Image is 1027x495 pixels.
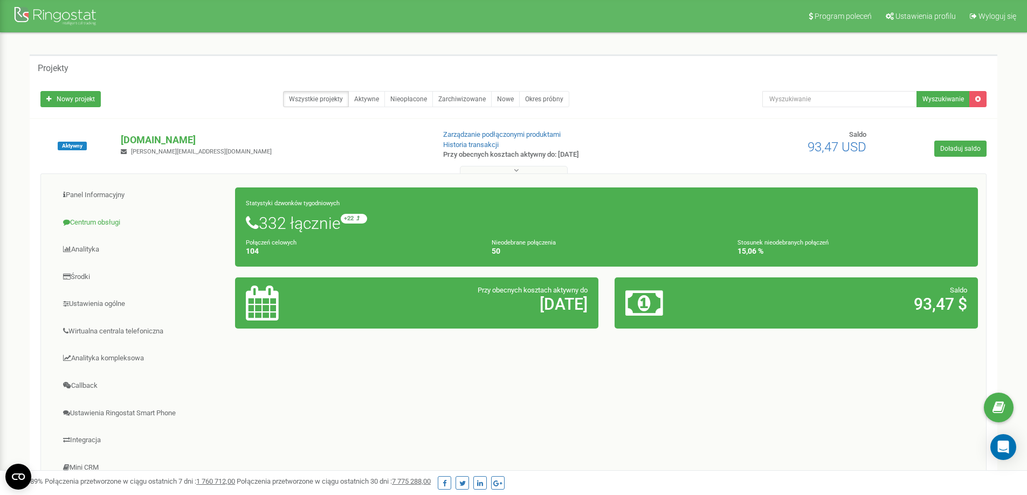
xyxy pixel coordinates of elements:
small: Połączeń celowych [246,239,297,246]
h4: 104 [246,247,475,255]
a: Zarządzanie podłączonymi produktami [443,130,561,138]
span: [PERSON_NAME][EMAIL_ADDRESS][DOMAIN_NAME] [131,148,272,155]
a: Środki [49,264,236,290]
a: Ustawienia ogólne [49,291,236,317]
a: Panel Informacyjny [49,182,236,208]
a: Nieopłacone [384,91,433,107]
a: Ustawienia Ringostat Smart Phone [49,400,236,427]
span: Aktywny [58,142,87,150]
a: Zarchiwizowane [432,91,492,107]
span: Saldo [950,286,967,294]
h1: 332 łącznie [246,214,967,232]
a: Callback [49,373,236,399]
span: Wyloguj się [978,12,1016,20]
a: Historia transakcji [443,141,499,149]
small: Statystyki dzwonków tygodniowych [246,200,340,207]
span: Program poleceń [815,12,872,20]
a: Doładuj saldo [934,141,987,157]
u: 1 760 712,00 [196,477,235,485]
u: 7 775 288,00 [392,477,431,485]
h2: 93,47 $ [745,295,967,313]
h5: Projekty [38,64,68,73]
a: Wszystkie projekty [283,91,349,107]
span: Przy obecnych kosztach aktywny do [478,286,588,294]
span: Połączenia przetworzone w ciągu ostatnich 30 dni : [237,477,431,485]
small: +22 [341,214,367,224]
a: Nowy projekt [40,91,101,107]
h2: [DATE] [365,295,588,313]
span: Połączenia przetworzone w ciągu ostatnich 7 dni : [45,477,235,485]
span: 93,47 USD [808,140,866,155]
h4: 50 [492,247,721,255]
span: Saldo [849,130,866,138]
a: Mini CRM [49,455,236,481]
a: Analityka kompleksowa [49,345,236,372]
a: Centrum obsługi [49,210,236,236]
p: [DOMAIN_NAME] [121,133,425,147]
button: Wyszukiwanie [916,91,970,107]
p: Przy obecnych kosztach aktywny do: [DATE] [443,150,667,160]
a: Nowe [491,91,520,107]
div: Open Intercom Messenger [990,434,1016,460]
h4: 15,06 % [737,247,967,255]
small: Nieodebrane połączenia [492,239,556,246]
a: Integracja [49,427,236,454]
a: Okres próbny [519,91,569,107]
small: Stosunek nieodebranych połączeń [737,239,829,246]
button: Open CMP widget [5,464,31,490]
a: Aktywne [348,91,385,107]
a: Wirtualna centrala telefoniczna [49,318,236,345]
a: Analityka [49,236,236,263]
span: Ustawienia profilu [895,12,956,20]
input: Wyszukiwanie [762,91,917,107]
